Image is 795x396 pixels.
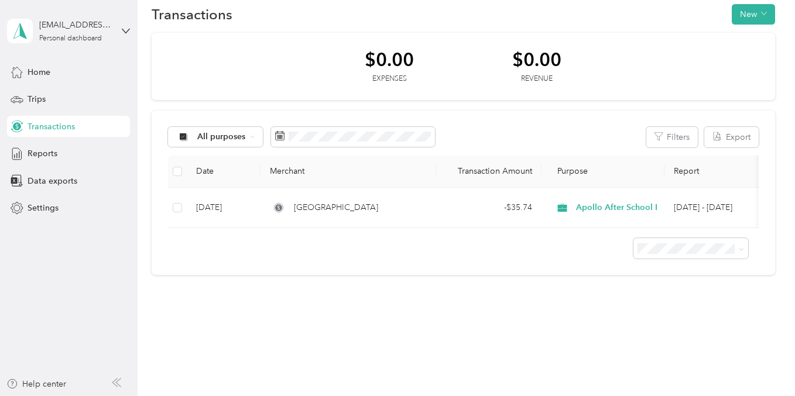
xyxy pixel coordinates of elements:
td: Sep 22 - Oct 5, 2025 [664,188,782,228]
th: Transaction Amount [436,156,542,188]
button: Filters [646,127,698,147]
span: [GEOGRAPHIC_DATA] [294,201,378,214]
div: - $35.74 [446,201,532,214]
div: Personal dashboard [39,35,102,42]
button: Export [704,127,759,147]
span: Reports [28,147,57,160]
div: $0.00 [365,49,414,70]
button: New [732,4,775,25]
button: Help center [6,378,66,390]
h1: Transactions [152,8,232,20]
th: Date [187,156,261,188]
div: Expenses [365,74,414,84]
span: Purpose [551,166,588,176]
span: Transactions [28,120,75,133]
div: $0.00 [512,49,561,70]
div: Revenue [512,74,561,84]
span: Settings [28,202,59,214]
span: Trips [28,93,46,105]
div: [EMAIL_ADDRESS][DOMAIN_NAME] [39,19,112,31]
span: All purposes [197,133,246,141]
span: Apollo After School Inc [576,201,666,214]
span: Data exports [28,175,77,187]
th: Merchant [261,156,436,188]
th: Report [664,156,782,188]
td: [DATE] [187,188,261,228]
span: Home [28,66,50,78]
iframe: Everlance-gr Chat Button Frame [729,330,795,396]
